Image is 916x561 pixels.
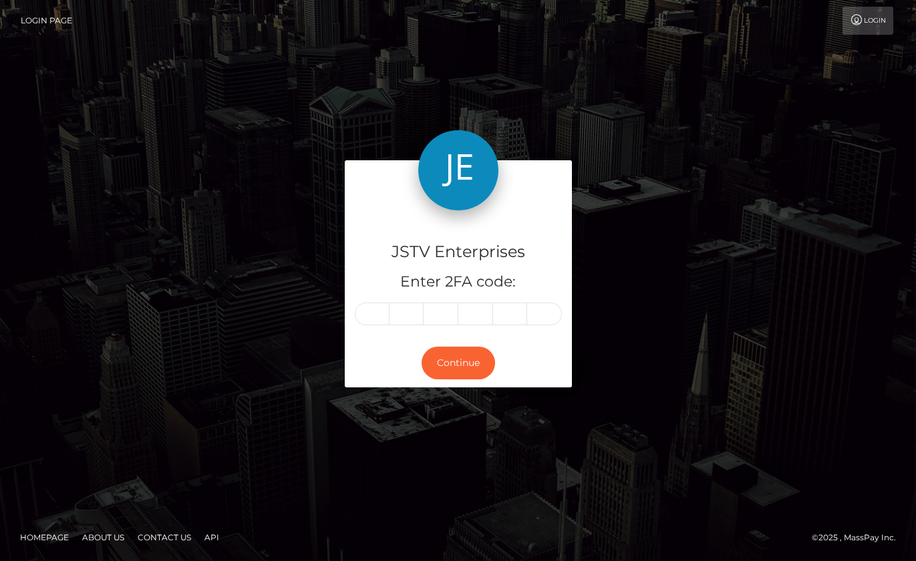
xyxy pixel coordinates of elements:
[422,347,495,379] button: Continue
[418,130,498,210] img: JSTV Enterprises
[355,272,562,293] h5: Enter 2FA code:
[812,530,906,545] div: © 2025 , MassPay Inc.
[199,527,224,548] a: API
[843,7,893,35] a: Login
[21,7,72,35] a: Login Page
[132,527,196,548] a: Contact Us
[15,527,74,548] a: Homepage
[77,527,130,548] a: About Us
[355,240,562,264] h4: JSTV Enterprises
